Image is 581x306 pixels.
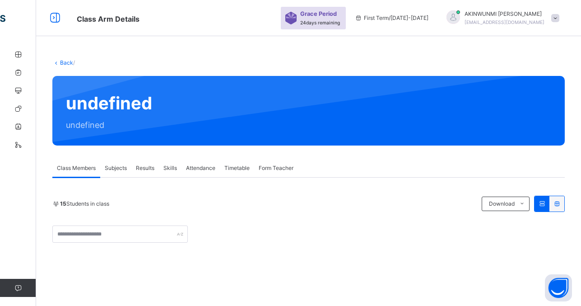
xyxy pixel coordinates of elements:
a: Back [60,59,73,66]
span: Students in class [60,200,109,208]
span: Class Members [57,164,96,172]
span: Results [136,164,154,172]
span: [EMAIL_ADDRESS][DOMAIN_NAME] [465,19,544,25]
span: Subjects [105,164,127,172]
span: AKINWUNMI [PERSON_NAME] [465,10,544,18]
div: AKINWUNMIREBECCA [437,10,564,26]
span: Class Arm Details [77,14,139,24]
span: Attendance [186,164,215,172]
span: session/term information [355,14,428,22]
span: / [73,59,75,66]
span: Form Teacher [259,164,293,172]
img: sticker-purple.71386a28dfed39d6af7621340158ba97.svg [285,12,297,24]
span: 24 days remaining [300,20,340,25]
span: Skills [163,164,177,172]
span: Timetable [224,164,250,172]
b: 15 [60,200,66,207]
span: Download [489,200,515,208]
span: Grace Period [300,9,337,18]
button: Open asap [545,274,572,301]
